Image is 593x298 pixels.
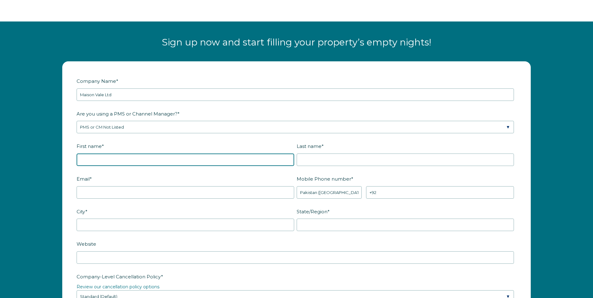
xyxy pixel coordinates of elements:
[77,207,85,216] span: City
[297,141,322,151] span: Last name
[77,76,116,86] span: Company Name
[77,109,177,119] span: Are you using a PMS or Channel Manager?
[162,36,431,48] span: Sign up now and start filling your property’s empty nights!
[77,141,102,151] span: First name
[297,207,327,216] span: State/Region
[297,174,351,184] span: Mobile Phone number
[77,272,161,281] span: Company-Level Cancellation Policy
[77,284,159,290] a: Review our cancellation policy options
[77,239,96,249] span: Website
[77,174,90,184] span: Email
